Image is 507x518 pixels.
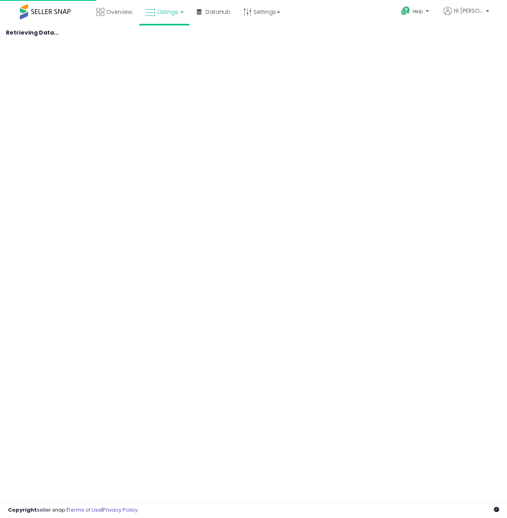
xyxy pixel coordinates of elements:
i: Get Help [401,6,411,16]
span: Hi [PERSON_NAME] [454,7,484,15]
span: DataHub [205,8,230,16]
span: Help [413,8,423,15]
span: Listings [157,8,178,16]
span: Overview [106,8,132,16]
h4: Retrieving Data... [6,30,501,36]
a: Hi [PERSON_NAME] [444,7,489,25]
